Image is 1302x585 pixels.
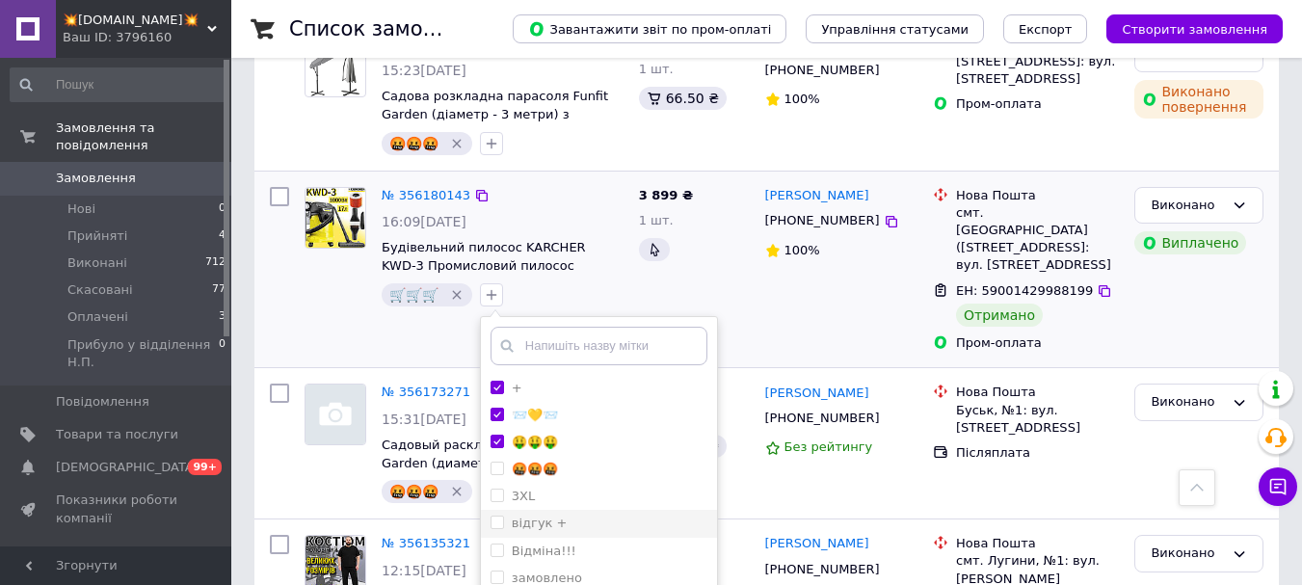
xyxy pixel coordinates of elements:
span: 1 шт. [639,62,674,76]
a: [PERSON_NAME] [765,385,869,403]
span: Завантажити звіт по пром-оплаті [528,20,771,38]
a: № 356180143 [382,188,470,202]
span: 16:09[DATE] [382,214,466,229]
div: [PHONE_NUMBER] [761,557,884,582]
div: Виконано [1151,392,1224,412]
span: 99+ [188,459,222,475]
div: Виконано [1151,544,1224,564]
span: 3 [219,308,226,326]
span: Товари та послуги [56,426,178,443]
svg: Видалити мітку [449,484,465,499]
div: Буськ, №1: вул. [STREET_ADDRESS] [956,402,1119,437]
button: Чат з покупцем [1259,467,1297,506]
div: [STREET_ADDRESS]: вул. [STREET_ADDRESS] [956,53,1119,88]
a: Створити замовлення [1087,21,1283,36]
span: Панель управління [56,543,178,577]
span: 77 [212,281,226,299]
span: Експорт [1019,22,1073,37]
div: Виплачено [1134,231,1246,254]
span: Без рейтингу [784,439,873,454]
span: 4 [219,227,226,245]
label: 📨💛📨 [512,408,558,422]
span: 🛒🛒🛒 [389,287,438,303]
a: Будівельний пилосос KARCHER KWD-3 Промисловий пилосос КАРХЕР КВД-3 для прибирання Пилосос професі... [382,240,614,326]
label: 🤬🤬🤬 [512,462,558,476]
div: Нова Пошта [956,187,1119,204]
img: Фото товару [306,385,365,444]
div: [PHONE_NUMBER] [761,58,884,83]
h1: Список замовлень [289,17,485,40]
div: Нова Пошта [956,384,1119,401]
a: Фото товару [305,187,366,249]
a: Садовый раскладной зонтик Funfit Garden (диаметр - 3 метра) с боковой стойкой, Серый [382,438,611,488]
span: 100% [784,92,820,106]
div: Виконано [1151,196,1224,216]
span: 3 899 ₴ [639,188,693,202]
input: Пошук [10,67,227,102]
span: Замовлення [56,170,136,187]
div: Ваш ID: 3796160 [63,29,231,46]
button: Експорт [1003,14,1088,43]
span: Скасовані [67,281,133,299]
label: + [512,381,522,395]
span: Прибуло у відділення Н.П. [67,336,219,371]
label: Відміна!!! [512,544,576,558]
span: 0 [219,200,226,218]
span: 12:15[DATE] [382,563,466,578]
span: 🤬🤬🤬 [389,136,438,151]
svg: Видалити мітку [449,287,465,303]
span: Замовлення та повідомлення [56,120,231,154]
button: Створити замовлення [1106,14,1283,43]
div: Виконано повернення [1134,80,1263,119]
span: [DEMOGRAPHIC_DATA] [56,459,199,476]
span: Повідомлення [56,393,149,411]
span: 🤬🤬🤬 [389,484,438,499]
div: 66.50 ₴ [639,87,727,110]
a: № 356135321 [382,536,470,550]
span: 15:31[DATE] [382,412,466,427]
span: 712 [205,254,226,272]
button: Завантажити звіт по пром-оплаті [513,14,786,43]
span: 15:23[DATE] [382,63,466,78]
div: Пром-оплата [956,95,1119,113]
a: [PERSON_NAME] [765,535,869,553]
span: 1 шт. [639,213,674,227]
a: [PERSON_NAME] [765,187,869,205]
div: [PHONE_NUMBER] [761,406,884,431]
span: ЕН: 59001429988199 [956,283,1093,298]
span: Виконані [67,254,127,272]
a: Садова розкладна парасоля Funfit Garden (діаметр - 3 метри) з боковою стійкою, Сіра [382,89,608,139]
div: [PHONE_NUMBER] [761,208,884,233]
label: 🤑🤑🤑 [512,435,558,449]
img: Фото товару [309,37,361,96]
span: Створити замовлення [1122,22,1267,37]
div: Післяплата [956,444,1119,462]
img: Фото товару [306,188,365,248]
span: 0 [219,336,226,371]
a: Фото товару [305,384,366,445]
span: Прийняті [67,227,127,245]
svg: Видалити мітку [449,136,465,151]
a: Фото товару [305,36,366,97]
span: Нові [67,200,95,218]
input: Напишіть назву мітки [491,327,707,365]
a: № 356173271 [382,385,470,399]
button: Управління статусами [806,14,984,43]
span: 💥EWRO.SHOP💥 [63,12,207,29]
div: Отримано [956,304,1043,327]
div: Пром-оплата [956,334,1119,352]
label: 3XL [512,489,535,503]
span: 100% [784,243,820,257]
div: смт. [GEOGRAPHIC_DATA] ([STREET_ADDRESS]: вул. [STREET_ADDRESS] [956,204,1119,275]
label: замовлено [512,571,582,585]
label: відгук + [512,516,568,530]
span: Показники роботи компанії [56,492,178,526]
div: Нова Пошта [956,535,1119,552]
span: Управління статусами [821,22,969,37]
span: Оплачені [67,308,128,326]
